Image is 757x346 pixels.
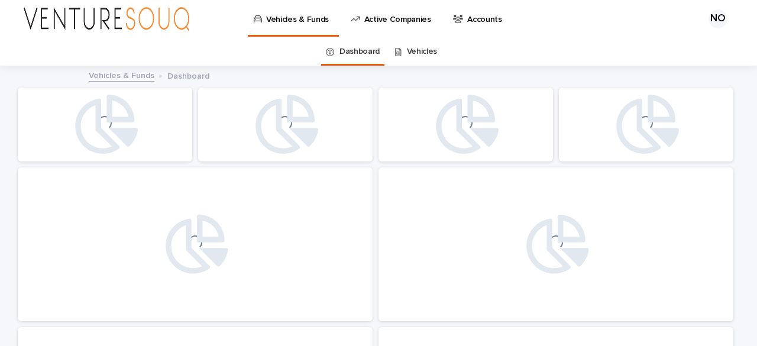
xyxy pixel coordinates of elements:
p: Dashboard [167,69,209,82]
a: Vehicles [407,38,438,66]
a: Vehicles & Funds [89,68,154,82]
img: 3elEJekzRomsFYAsX215 [24,7,189,31]
div: NO [709,9,727,28]
a: Dashboard [339,38,380,66]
